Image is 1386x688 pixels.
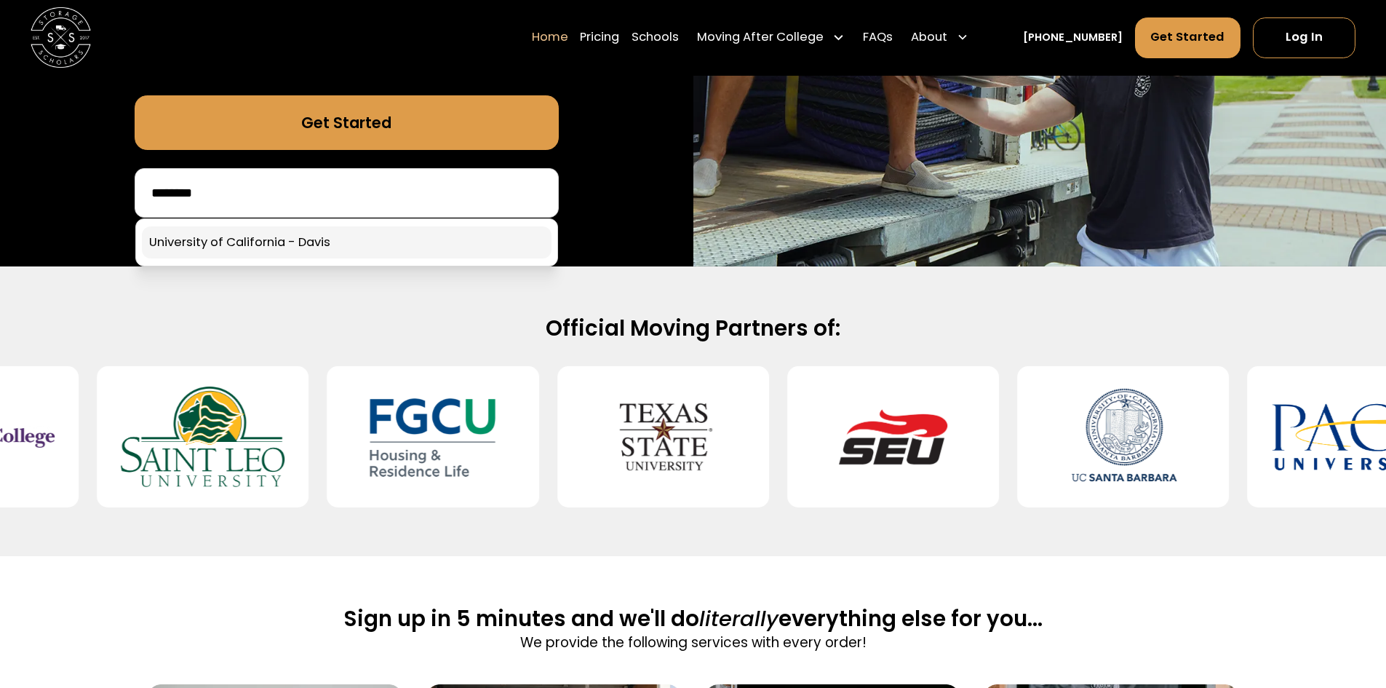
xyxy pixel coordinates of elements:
h2: Sign up in 5 minutes and we'll do everything else for you... [344,605,1043,633]
img: Storage Scholars main logo [31,7,91,68]
a: Log In [1253,17,1355,58]
img: Southeastern University [811,379,975,496]
div: About [905,17,975,59]
img: Saint Leo University [121,379,284,496]
div: Moving After College [697,29,824,47]
p: We provide the following services with every order! [344,633,1043,653]
a: FAQs [863,17,893,59]
span: literally [699,604,778,633]
a: Home [532,17,568,59]
h2: Official Moving Partners of: [209,315,1178,342]
img: Texas State University [581,379,745,496]
a: Get Started [135,95,559,150]
img: University of California-Santa Barbara (UCSB) [1042,379,1206,496]
div: About [911,29,947,47]
a: Pricing [580,17,619,59]
img: Florida Gulf Coast University [351,379,515,496]
div: Moving After College [691,17,851,59]
a: Schools [632,17,679,59]
a: [PHONE_NUMBER] [1023,30,1123,46]
a: Get Started [1135,17,1241,58]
